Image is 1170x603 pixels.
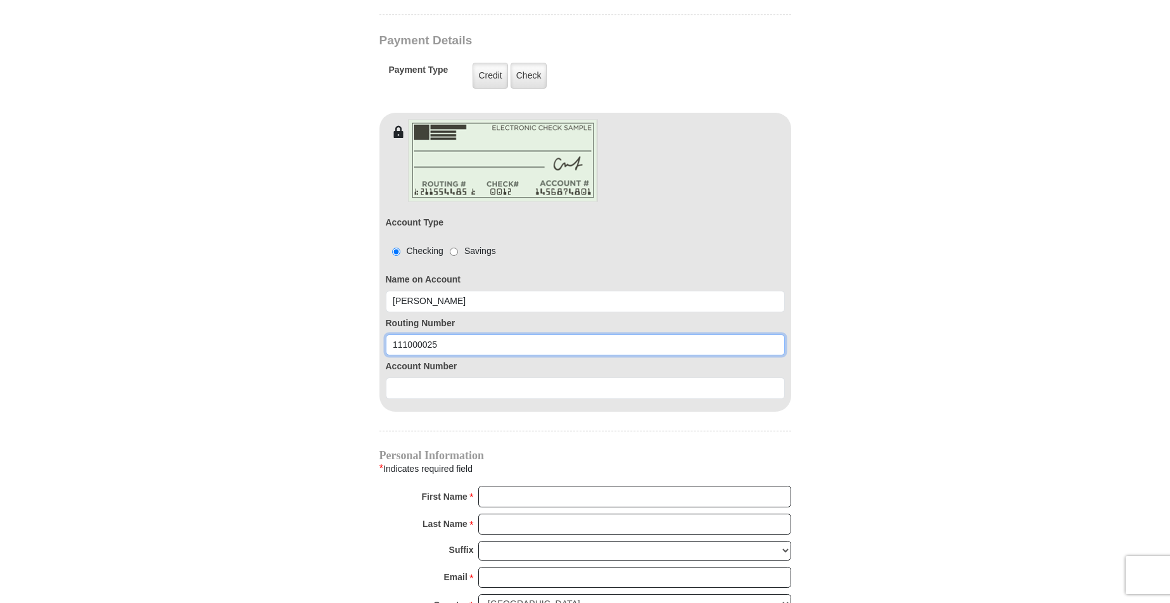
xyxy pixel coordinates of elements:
[423,515,467,533] strong: Last Name
[386,360,785,373] label: Account Number
[386,244,496,258] div: Checking Savings
[379,34,703,48] h3: Payment Details
[386,273,785,286] label: Name on Account
[449,541,474,559] strong: Suffix
[386,317,785,330] label: Routing Number
[386,216,444,229] label: Account Type
[422,488,467,505] strong: First Name
[379,450,791,460] h4: Personal Information
[379,460,791,477] div: Indicates required field
[408,119,598,202] img: check-en.png
[473,63,507,89] label: Credit
[511,63,547,89] label: Check
[389,65,448,82] h5: Payment Type
[444,568,467,586] strong: Email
